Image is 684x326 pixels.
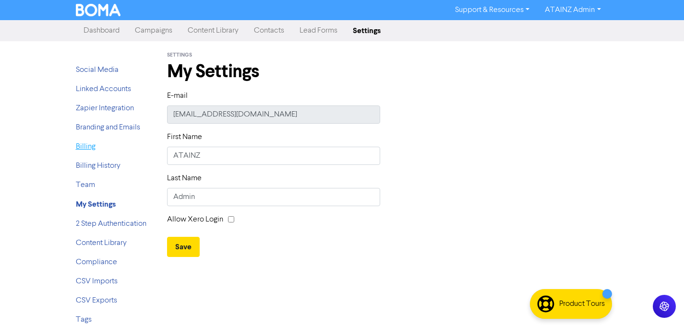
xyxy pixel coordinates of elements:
a: Tags [76,316,92,324]
label: E-mail [167,90,188,102]
h1: My Settings [167,60,609,82]
a: Linked Accounts [76,85,131,93]
a: Content Library [76,239,127,247]
a: Lead Forms [292,21,345,40]
a: Settings [345,21,388,40]
a: CSV Imports [76,278,118,285]
button: Save [167,237,200,257]
a: ATAINZ Admin [537,2,608,18]
label: First Name [167,131,202,143]
span: Settings [167,52,192,58]
a: Dashboard [76,21,127,40]
a: 2 Step Authentication [76,220,146,228]
a: Social Media [76,66,119,74]
label: Allow Xero Login [167,214,223,225]
a: Support & Resources [447,2,537,18]
a: Compliance [76,258,117,266]
label: Last Name [167,173,202,184]
a: Content Library [180,21,246,40]
a: Contacts [246,21,292,40]
a: Branding and Emails [76,124,140,131]
a: My Settings [76,201,116,209]
a: CSV Exports [76,297,117,304]
a: Billing [76,143,96,151]
a: Billing History [76,162,120,170]
a: Campaigns [127,21,180,40]
img: BOMA Logo [76,4,121,16]
a: Zapier Integration [76,105,134,112]
a: Team [76,181,95,189]
strong: My Settings [76,199,116,209]
iframe: Chat Widget [636,280,684,326]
